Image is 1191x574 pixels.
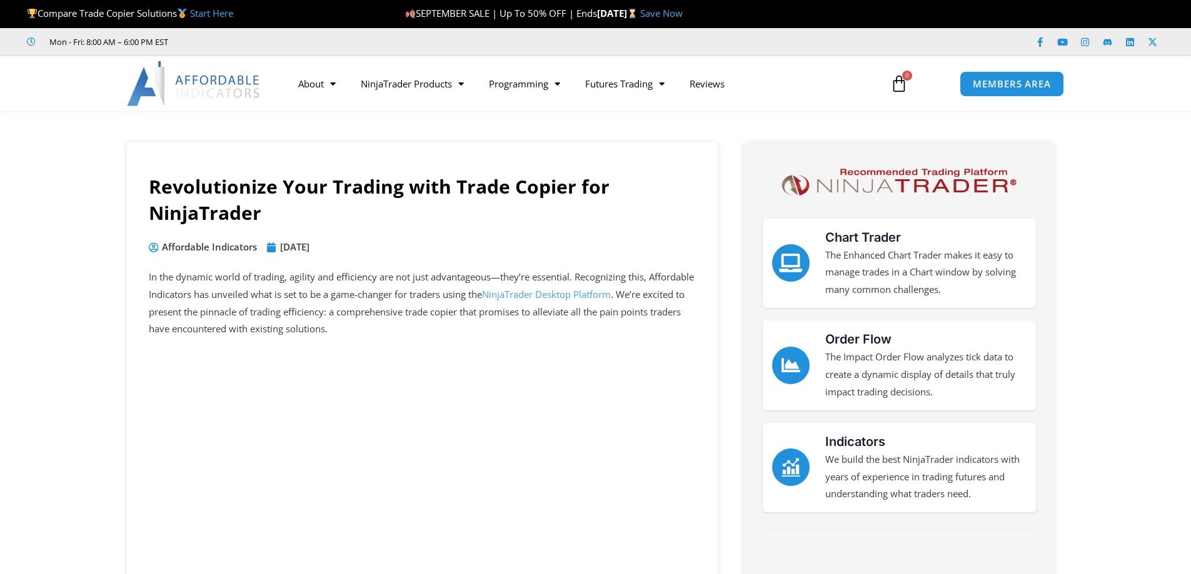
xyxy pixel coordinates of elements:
[872,66,927,102] a: 0
[406,9,415,18] img: 🍂
[772,244,810,282] a: Chart Trader
[825,349,1027,401] p: The Impact Order Flow analyzes tick data to create a dynamic display of details that truly impact...
[825,332,892,347] a: Order Flow
[159,239,257,256] span: Affordable Indicators
[825,230,901,245] a: Chart Trader
[772,448,810,486] a: Indicators
[348,69,476,98] a: NinjaTrader Products
[178,9,187,18] img: 🥇
[127,61,261,106] img: LogoAI
[286,69,348,98] a: About
[772,347,810,384] a: Order Flow
[825,451,1027,503] p: We build the best NinjaTrader indicators with years of experience in trading futures and understa...
[573,69,677,98] a: Futures Trading
[902,71,912,81] span: 0
[46,34,168,49] span: Mon - Fri: 8:00 AM – 6:00 PM EST
[27,7,233,19] span: Compare Trade Copier Solutions
[405,7,597,19] span: SEPTEMBER SALE | Up To 50% OFF | Ends
[973,79,1051,89] span: MEMBERS AREA
[776,164,1022,200] img: NinjaTrader Logo
[825,434,885,449] a: Indicators
[28,9,37,18] img: 🏆
[149,174,696,226] h1: Revolutionize Your Trading with Trade Copier for NinjaTrader
[476,69,573,98] a: Programming
[482,288,611,300] a: NinjaTrader Desktop Platform
[286,69,876,98] nav: Menu
[628,9,637,18] img: ⌛
[280,240,309,253] time: [DATE]
[960,71,1064,97] a: MEMBERS AREA
[640,7,683,19] a: Save Now
[597,7,640,19] strong: [DATE]
[677,69,737,98] a: Reviews
[190,7,233,19] a: Start Here
[149,269,696,338] p: In the dynamic world of trading, agility and efficiency are not just advantageous—they’re essenti...
[186,36,373,48] iframe: Customer reviews powered by Trustpilot
[825,247,1027,299] p: The Enhanced Chart Trader makes it easy to manage trades in a Chart window by solving many common...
